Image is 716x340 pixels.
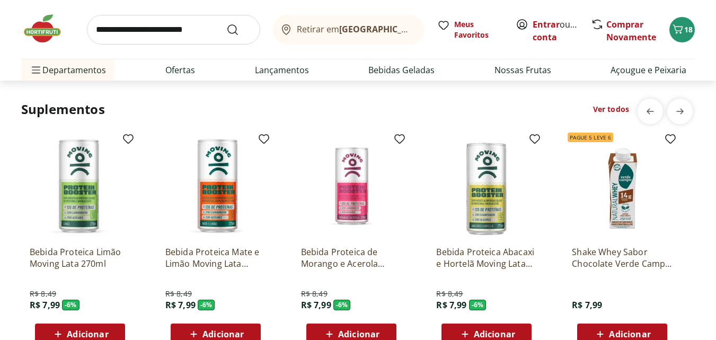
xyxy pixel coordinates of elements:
a: Bebida Proteica de Morango e Acerola Moving Lata 270ml [301,246,402,269]
span: Adicionar [474,330,515,338]
span: R$ 8,49 [30,289,56,299]
span: R$ 7,99 [301,299,331,311]
a: Meus Favoritos [437,19,503,40]
span: R$ 7,99 [165,299,196,311]
img: Hortifruti [21,13,74,45]
a: Açougue e Peixaria [611,64,686,76]
input: search [87,15,260,45]
span: Departamentos [30,57,106,83]
span: - 6 % [198,300,215,310]
span: R$ 7,99 [436,299,466,311]
button: Menu [30,57,42,83]
span: R$ 7,99 [30,299,60,311]
span: R$ 8,49 [436,289,463,299]
img: Shake Whey Sabor Chocolate Verde Campo 250ml [572,137,673,238]
span: - 6 % [469,300,487,310]
img: Bebida Proteica Abacaxi e Hortelã Moving Lata 270ml [436,137,537,238]
span: ou [533,18,580,43]
span: Adicionar [202,330,244,338]
span: - 6 % [62,300,79,310]
span: Meus Favoritos [454,19,503,40]
a: Bebida Proteica Abacaxi e Hortelã Moving Lata 270ml [436,246,537,269]
span: Retirar em [297,24,414,34]
button: next [667,99,693,124]
a: Ver todos [593,104,629,115]
a: Entrar [533,19,560,30]
a: Shake Whey Sabor Chocolate Verde Campo 250ml [572,246,673,269]
a: Nossas Frutas [494,64,551,76]
a: Ofertas [165,64,195,76]
button: Submit Search [226,23,252,36]
span: - 6 % [333,300,351,310]
span: Pague 5 Leve 6 [568,133,613,142]
a: Criar conta [533,19,591,43]
button: previous [638,99,663,124]
img: Bebida Proteica de Morango e Acerola Moving Lata 270ml [301,137,402,238]
img: Bebida Proteica Mate e Limão Moving Lata 270ml [165,137,266,238]
a: Bebidas Geladas [368,64,435,76]
button: Retirar em[GEOGRAPHIC_DATA]/[GEOGRAPHIC_DATA] [273,15,425,45]
a: Comprar Novamente [606,19,656,43]
span: R$ 8,49 [301,289,328,299]
span: R$ 8,49 [165,289,192,299]
span: Adicionar [67,330,108,338]
span: Adicionar [338,330,379,338]
b: [GEOGRAPHIC_DATA]/[GEOGRAPHIC_DATA] [339,23,518,35]
a: Bebida Proteica Limão Moving Lata 270ml [30,246,130,269]
h2: Suplementos [21,101,105,118]
span: R$ 7,99 [572,299,602,311]
span: Adicionar [609,330,650,338]
span: 18 [684,24,693,34]
button: Carrinho [669,17,695,42]
img: Bebida Proteica Limão Moving Lata 270ml [30,137,130,238]
a: Lançamentos [255,64,309,76]
a: Bebida Proteica Mate e Limão Moving Lata 270ml [165,246,266,269]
